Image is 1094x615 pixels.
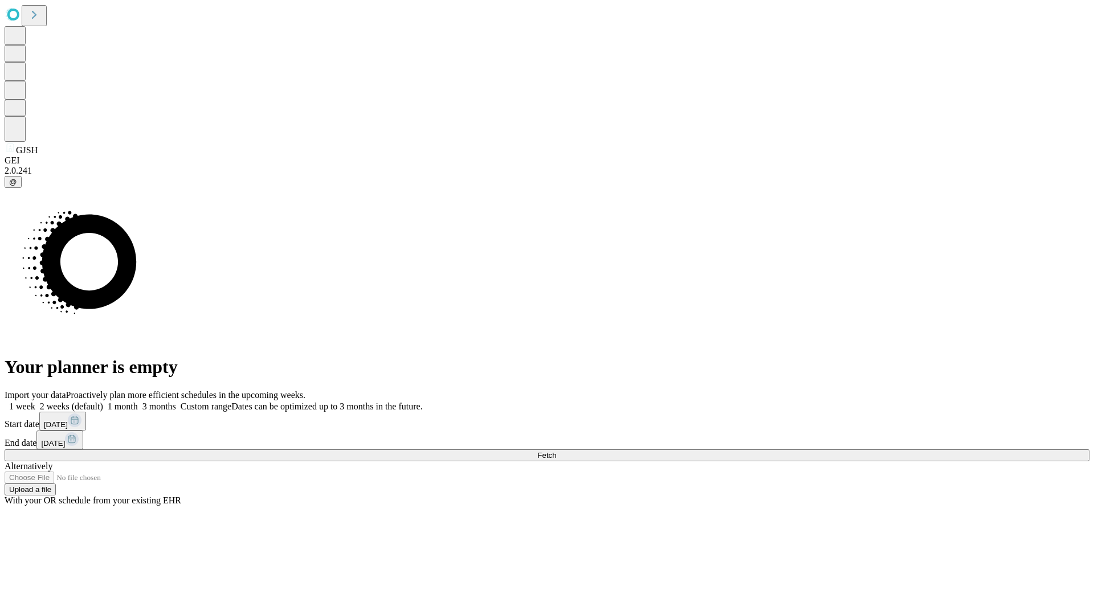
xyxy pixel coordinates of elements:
button: Fetch [5,449,1089,461]
span: [DATE] [41,439,65,448]
button: [DATE] [39,412,86,430]
span: Proactively plan more efficient schedules in the upcoming weeks. [66,390,305,400]
span: 2 weeks (default) [40,401,103,411]
span: Fetch [537,451,556,460]
div: GEI [5,155,1089,166]
span: Dates can be optimized up to 3 months in the future. [231,401,422,411]
div: 2.0.241 [5,166,1089,176]
span: Import your data [5,390,66,400]
span: With your OR schedule from your existing EHR [5,495,181,505]
span: GJSH [16,145,38,155]
span: 1 month [108,401,138,411]
span: Alternatively [5,461,52,471]
div: End date [5,430,1089,449]
span: Custom range [181,401,231,411]
button: [DATE] [36,430,83,449]
button: Upload a file [5,483,56,495]
span: 1 week [9,401,35,411]
button: @ [5,176,22,188]
div: Start date [5,412,1089,430]
span: 3 months [142,401,176,411]
span: [DATE] [44,420,68,429]
span: @ [9,178,17,186]
h1: Your planner is empty [5,356,1089,378]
